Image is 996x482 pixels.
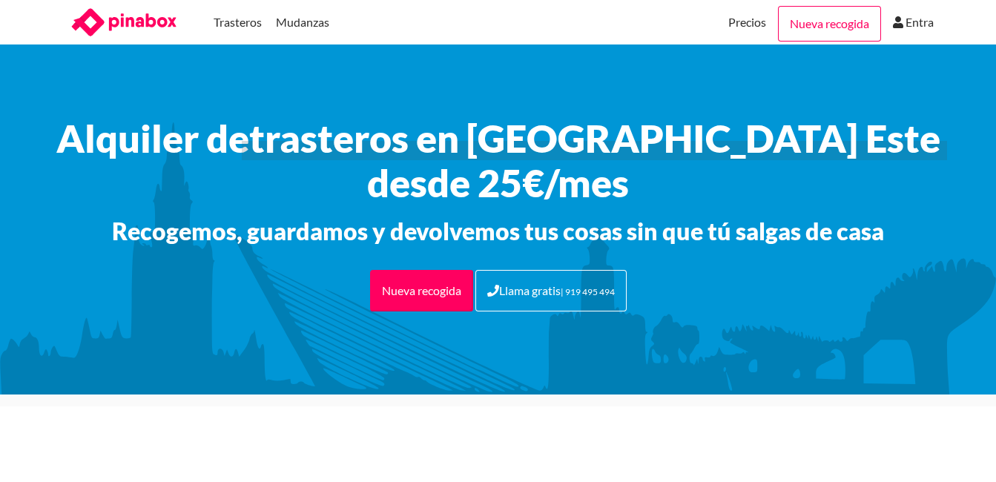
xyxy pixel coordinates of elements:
[53,116,943,205] h1: Alquiler de desde 25€/mes
[53,217,943,246] h3: Recogemos, guardamos y devolvemos tus cosas sin que tú salgas de casa
[370,270,473,311] a: Nueva recogida
[475,270,627,311] a: Llama gratis| 919 495 494
[249,116,940,160] span: trasteros en [GEOGRAPHIC_DATA] Este
[922,411,996,482] iframe: Chat Widget
[561,286,615,297] small: | 919 495 494
[778,6,881,42] a: Nueva recogida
